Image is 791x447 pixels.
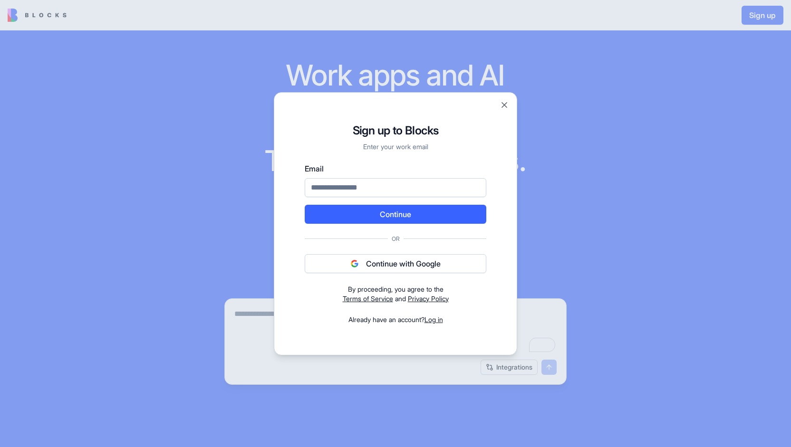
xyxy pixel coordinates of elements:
[500,100,509,110] button: Close
[305,285,486,294] div: By proceeding, you agree to the
[351,260,358,267] img: google logo
[305,123,486,138] h1: Sign up to Blocks
[424,315,443,323] a: Log in
[305,315,486,324] div: Already have an account?
[305,163,486,174] label: Email
[305,142,486,152] p: Enter your work email
[388,235,404,243] span: Or
[305,254,486,273] button: Continue with Google
[305,285,486,304] div: and
[343,295,393,303] a: Terms of Service
[408,295,449,303] a: Privacy Policy
[305,205,486,224] button: Continue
